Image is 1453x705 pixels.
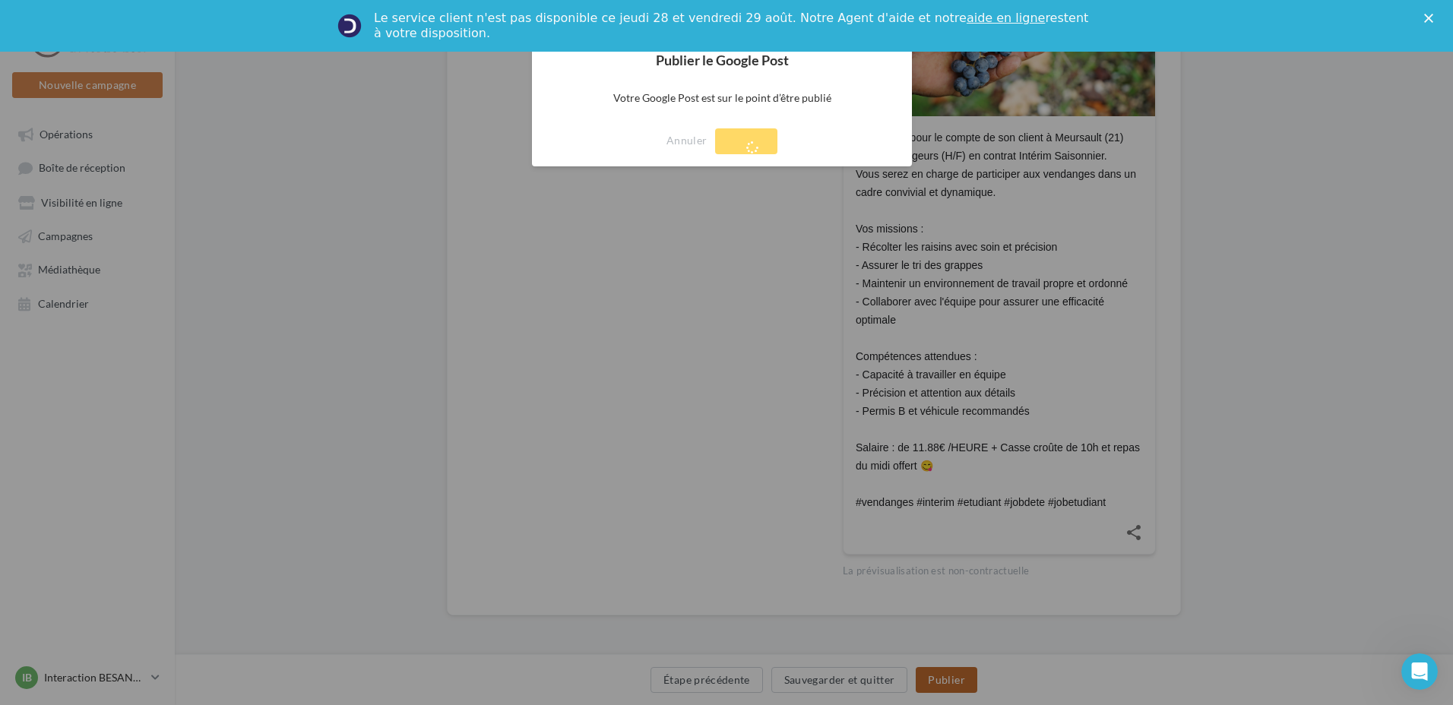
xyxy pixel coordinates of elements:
div: Le service client n'est pas disponible ce jeudi 28 et vendredi 29 août. Notre Agent d'aide et not... [374,11,1091,41]
img: Profile image for Service-Client [337,14,362,38]
h2: Publier le Google Post [532,41,912,79]
p: Votre Google Post est sur le point d’être publié [532,79,912,116]
button: Publier [715,128,777,154]
div: Fermer [1424,14,1439,23]
button: Annuler [666,128,707,153]
a: aide en ligne [967,11,1045,25]
iframe: Intercom live chat [1401,653,1438,690]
